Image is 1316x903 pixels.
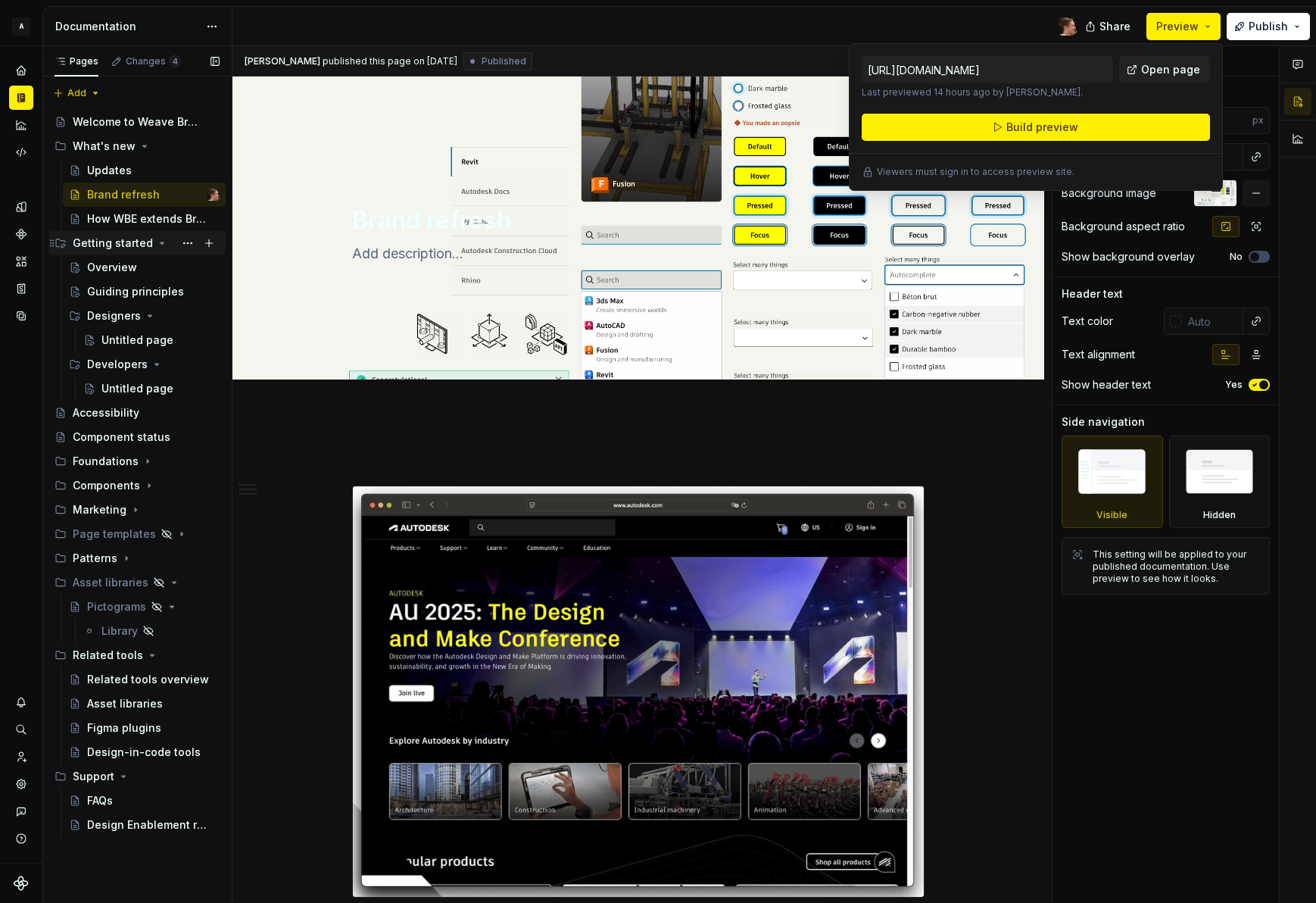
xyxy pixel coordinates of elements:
label: No [1230,251,1243,263]
a: Analytics [9,113,33,137]
a: Components [9,222,33,246]
a: Storybook stories [9,277,33,301]
div: Design Enablement requests [87,817,212,833]
div: Accessibility [73,405,139,420]
a: Overview [63,255,226,280]
div: Asset libraries [73,575,148,590]
a: Related tools overview [63,667,226,692]
a: Documentation [9,86,33,110]
span: Share [1099,19,1130,34]
a: Welcome to Weave Brand Extended [48,110,226,134]
button: Search ⌘K [9,717,33,742]
div: Welcome to Weave Brand Extended [73,114,198,130]
a: Accessibility [48,401,226,425]
div: What's new [73,139,136,154]
span: Preview [1156,19,1199,34]
a: Component status [48,425,226,449]
div: Asset libraries [87,696,163,711]
div: Documentation [55,19,198,34]
div: Components [48,473,226,498]
div: Brand refresh [87,187,160,202]
a: Data sources [9,304,33,328]
div: Page templates [48,522,226,546]
div: Foundations [48,449,226,473]
div: Untitled page [101,381,173,396]
a: Design Enablement requests [63,813,226,837]
span: Build preview [1006,120,1078,135]
div: Show header text [1062,377,1151,392]
a: Untitled page [77,328,226,352]
label: Yes [1225,379,1243,391]
a: Open page [1119,56,1210,83]
a: Figma plugins [63,716,226,740]
div: Library [101,623,138,639]
div: Designers [87,308,141,323]
img: Alexis Morin [1059,17,1077,36]
div: What's new [48,134,226,158]
div: Marketing [73,502,126,517]
div: Component status [73,430,170,445]
button: A [3,10,39,42]
div: Page tree [48,110,226,837]
p: px [1252,114,1264,127]
div: Header text [1062,286,1123,302]
div: Support [48,764,226,789]
a: Code automation [9,140,33,164]
div: Background image [1062,186,1156,201]
div: Overview [87,260,137,275]
a: Asset libraries [63,692,226,716]
div: Patterns [73,551,117,566]
span: Publish [1249,19,1288,34]
div: published this page on [DATE] [323,55,457,67]
a: Home [9,58,33,83]
div: Figma plugins [87,720,161,736]
div: Support [73,769,114,784]
a: Design-in-code tools [63,740,226,764]
p: Viewers must sign in to access preview site. [877,166,1074,178]
a: Invite team [9,745,33,769]
img: Alexis Morin [207,189,220,201]
div: Text color [1062,314,1113,329]
a: Updates [63,158,226,183]
div: Related tools [48,643,226,667]
div: Developers [63,352,226,377]
div: A [12,17,30,36]
div: Show background overlay [1062,249,1195,264]
div: Related tools overview [87,672,209,687]
div: Developers [87,357,148,372]
button: Contact support [9,799,33,823]
div: Patterns [48,546,226,570]
div: Text alignment [1062,347,1135,362]
div: Designers [63,304,226,328]
a: Guiding principles [63,280,226,304]
div: Assets [9,249,33,273]
img: 714a39af-b7b7-45ae-b21d-398b0c2d80f8.gif [353,486,924,897]
svg: Supernova Logo [14,876,29,891]
a: Library [77,619,226,643]
textarea: Brand refresh [349,202,922,239]
div: Marketing [48,498,226,522]
div: Visible [1096,509,1127,521]
button: Publish [1227,13,1310,40]
span: Open page [1141,62,1200,77]
div: Pictograms [87,599,146,614]
div: Related tools [73,648,143,663]
a: Pictograms [63,595,226,619]
div: Design tokens [9,195,33,219]
div: This setting will be applied to your published documentation. Use preview to see how it looks. [1093,548,1260,585]
div: FAQs [87,793,113,808]
a: Brand refreshAlexis Morin [63,183,226,207]
div: Changes [126,55,181,67]
a: Settings [9,772,33,796]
